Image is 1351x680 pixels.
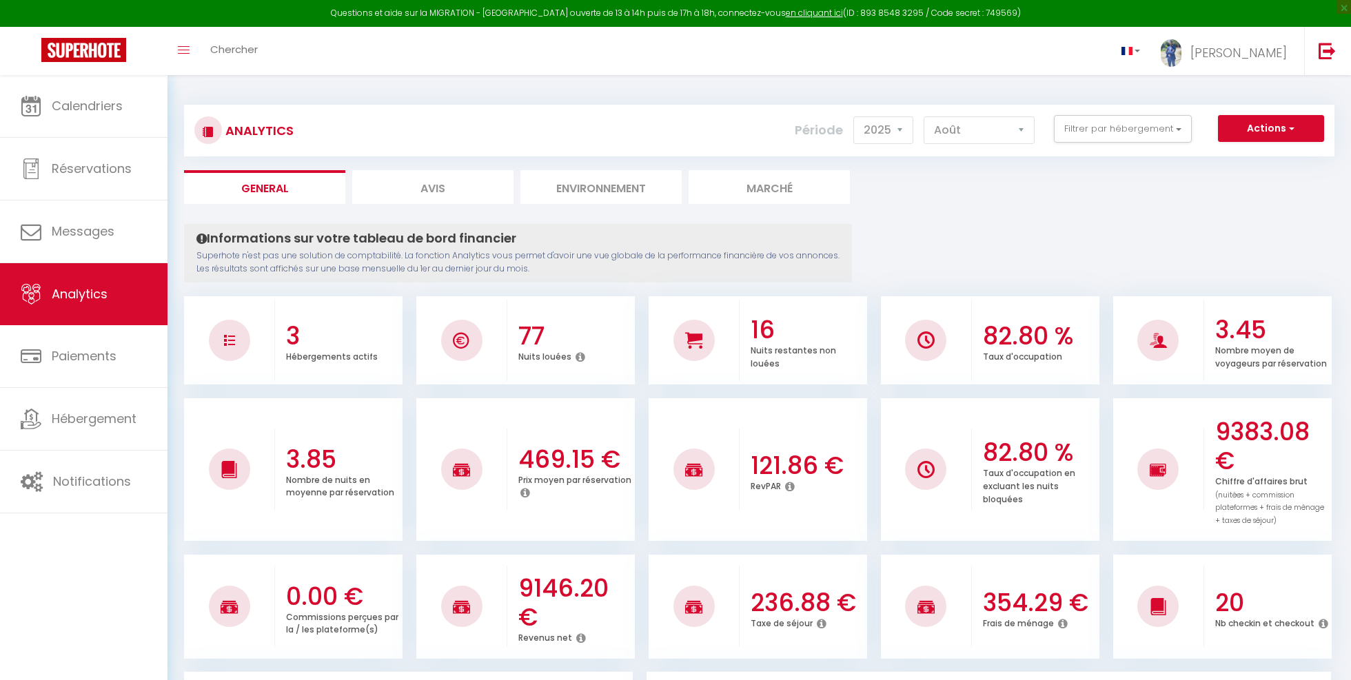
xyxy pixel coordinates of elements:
[1215,473,1324,526] p: Chiffre d'affaires brut
[210,42,258,56] span: Chercher
[52,285,108,302] span: Analytics
[184,170,345,204] li: General
[1319,42,1336,59] img: logout
[286,322,399,351] h3: 3
[518,445,631,474] h3: 469.15 €
[52,160,132,177] span: Réservations
[286,471,394,499] p: Nombre de nuits en moyenne par réservation
[1215,490,1324,526] span: (nuitées + commission plateformes + frais de ménage + taxes de séjour)
[983,438,1096,467] h3: 82.80 %
[352,170,514,204] li: Avis
[786,7,843,19] a: en cliquant ici
[1293,622,1351,680] iframe: LiveChat chat widget
[917,461,935,478] img: NO IMAGE
[1218,115,1324,143] button: Actions
[1054,115,1192,143] button: Filtrer par hébergement
[751,588,864,617] h3: 236.88 €
[518,348,571,362] p: Nuits louées
[1190,44,1287,61] span: [PERSON_NAME]
[1215,588,1328,617] h3: 20
[224,335,235,346] img: NO IMAGE
[518,629,572,643] p: Revenus net
[1150,27,1304,75] a: ... [PERSON_NAME]
[983,322,1096,351] h3: 82.80 %
[751,615,813,629] p: Taxe de séjour
[983,615,1054,629] p: Frais de ménage
[983,464,1075,505] p: Taux d'occupation en excluant les nuits bloquées
[286,348,378,362] p: Hébergements actifs
[1150,462,1167,478] img: NO IMAGE
[689,170,850,204] li: Marché
[751,477,781,492] p: RevPAR
[196,249,840,276] p: Superhote n'est pas une solution de comptabilité. La fonction Analytics vous permet d'avoir une v...
[518,471,631,486] p: Prix moyen par réservation
[1215,418,1328,475] h3: 9383.08 €
[1215,615,1314,629] p: Nb checkin et checkout
[52,410,136,427] span: Hébergement
[795,115,843,145] label: Période
[286,582,399,611] h3: 0.00 €
[751,451,864,480] h3: 121.86 €
[518,574,631,632] h3: 9146.20 €
[1161,39,1181,67] img: ...
[52,97,123,114] span: Calendriers
[286,445,399,474] h3: 3.85
[286,608,398,636] p: Commissions perçues par la / les plateforme(s)
[983,588,1096,617] h3: 354.29 €
[751,342,836,369] p: Nuits restantes non louées
[1215,316,1328,344] h3: 3.45
[751,316,864,344] h3: 16
[222,115,294,146] h3: Analytics
[200,27,268,75] a: Chercher
[1215,342,1327,369] p: Nombre moyen de voyageurs par réservation
[983,348,1062,362] p: Taux d'occupation
[52,347,116,364] span: Paiements
[518,322,631,351] h3: 77
[41,38,126,62] img: Super Booking
[520,170,682,204] li: Environnement
[196,231,840,246] h4: Informations sur votre tableau de bord financier
[52,223,114,240] span: Messages
[53,473,131,490] span: Notifications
